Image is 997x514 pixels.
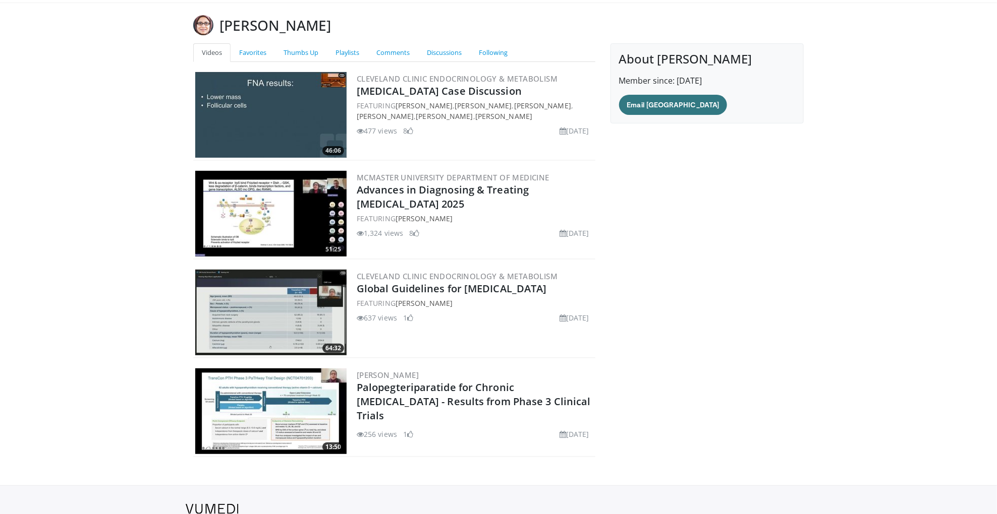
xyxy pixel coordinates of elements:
[357,380,591,422] a: Palopegteriparatide for Chronic [MEDICAL_DATA] - Results from Phase 3 Clinical Trials
[470,43,516,62] a: Following
[275,43,327,62] a: Thumbs Up
[357,312,397,323] li: 637 views
[357,111,414,121] a: [PERSON_NAME]
[416,111,473,121] a: [PERSON_NAME]
[357,125,397,136] li: 477 views
[322,442,344,452] span: 13:50
[195,270,347,355] a: 64:32
[195,270,347,355] img: 1abaf792-cb29-4088-8819-ed7d37984d22.300x170_q85_crop-smart_upscale.jpg
[368,43,418,62] a: Comments
[219,15,331,35] h3: [PERSON_NAME]
[396,101,453,110] a: [PERSON_NAME]
[357,298,593,308] div: FEATURING
[195,368,347,454] a: 13:50
[418,43,470,62] a: Discussions
[357,429,397,439] li: 256 views
[195,72,347,158] img: 9d6587ef-970d-46db-a2c0-64ddda52b642.300x170_q85_crop-smart_upscale.jpg
[195,171,347,256] img: c07648b1-fbdf-4826-9af3-c3ad9fd8825d.300x170_q85_crop-smart_upscale.jpg
[195,368,347,454] img: 7894e931-2729-42e7-b588-db3f82e34bbf.300x170_q85_crop-smart_upscale.jpg
[357,183,529,211] a: Advances in Diagnosing & Treating [MEDICAL_DATA] 2025
[396,298,453,308] a: [PERSON_NAME]
[322,344,344,353] span: 64:32
[357,271,558,281] a: Cleveland Clinic Endocrinology & Metabolism
[396,214,453,223] a: [PERSON_NAME]
[357,213,593,224] div: FEATURING
[186,504,239,514] img: VuMedi Logo
[560,429,589,439] li: [DATE]
[560,125,589,136] li: [DATE]
[195,171,347,256] a: 51:25
[619,75,795,87] p: Member since: [DATE]
[357,84,522,98] a: [MEDICAL_DATA] Case Discussion
[455,101,512,110] a: [PERSON_NAME]
[193,15,213,35] img: Avatar
[619,95,728,115] a: Email [GEOGRAPHIC_DATA]
[193,43,231,62] a: Videos
[560,312,589,323] li: [DATE]
[514,101,571,110] a: [PERSON_NAME]
[619,52,795,67] h4: About [PERSON_NAME]
[327,43,368,62] a: Playlists
[357,370,419,380] a: [PERSON_NAME]
[322,146,344,155] span: 46:06
[403,429,413,439] li: 1
[357,282,547,295] a: Global Guidelines for [MEDICAL_DATA]
[322,245,344,254] span: 51:25
[195,72,347,158] a: 46:06
[357,172,549,182] a: McMaster University Department of Medicine
[357,228,403,238] li: 1,324 views
[403,312,413,323] li: 1
[403,125,413,136] li: 8
[231,43,275,62] a: Favorites
[560,228,589,238] li: [DATE]
[475,111,532,121] a: [PERSON_NAME]
[409,228,419,238] li: 8
[357,100,593,121] div: FEATURING , , , , ,
[357,74,558,84] a: Cleveland Clinic Endocrinology & Metabolism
